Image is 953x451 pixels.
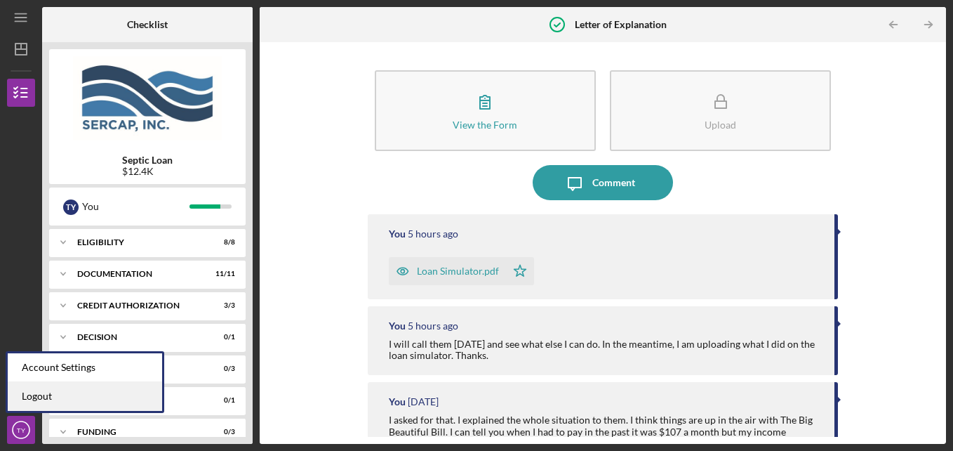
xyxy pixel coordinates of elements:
[705,119,736,130] div: Upload
[127,19,168,30] b: Checklist
[77,301,200,310] div: CREDIT AUTHORIZATION
[210,270,235,278] div: 11 / 11
[210,428,235,436] div: 0 / 3
[8,353,162,382] div: Account Settings
[533,165,673,200] button: Comment
[389,228,406,240] div: You
[17,426,26,434] text: TY
[389,257,534,285] button: Loan Simulator.pdf
[417,266,499,277] div: Loan Simulator.pdf
[453,119,517,130] div: View the Form
[77,428,200,436] div: Funding
[77,333,200,341] div: Decision
[7,416,35,444] button: TY
[408,320,458,332] time: 2025-08-26 13:35
[375,70,596,151] button: View the Form
[592,165,635,200] div: Comment
[77,238,200,247] div: Eligibility
[408,228,458,240] time: 2025-08-26 13:37
[210,396,235,405] div: 0 / 1
[77,270,200,278] div: Documentation
[210,333,235,341] div: 0 / 1
[408,396,439,407] time: 2025-08-25 18:36
[389,320,406,332] div: You
[49,56,246,140] img: Product logo
[210,365,235,373] div: 0 / 3
[210,301,235,310] div: 3 / 3
[8,382,162,411] a: Logout
[389,339,821,361] div: I will call them [DATE] and see what else I can do. In the meantime, I am uploading what I did on...
[63,200,79,215] div: T Y
[575,19,667,30] b: Letter of Explanation
[122,155,173,166] b: Septic Loan
[389,396,406,407] div: You
[210,238,235,247] div: 8 / 8
[82,195,189,218] div: You
[610,70,831,151] button: Upload
[122,166,173,177] div: $12.4K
